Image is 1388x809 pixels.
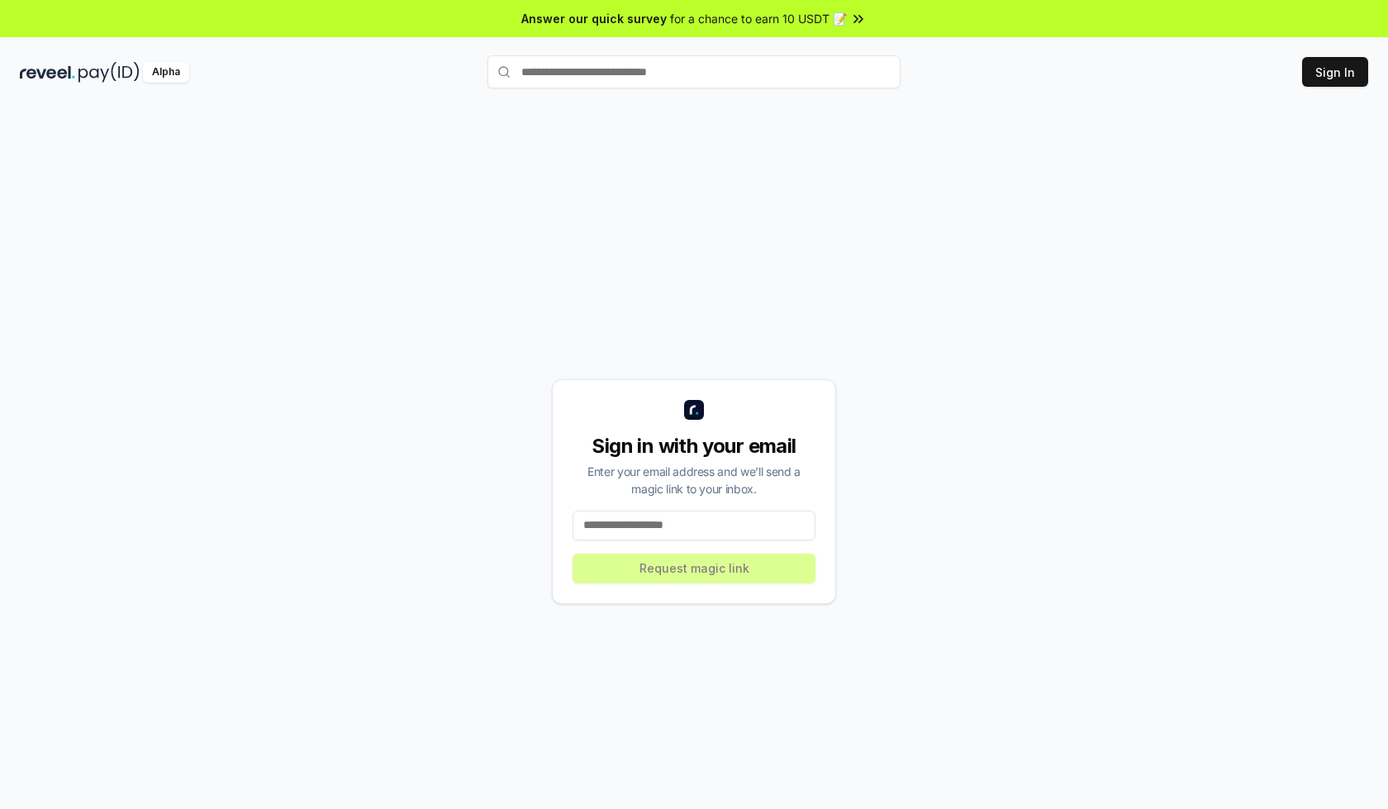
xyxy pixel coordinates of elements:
[20,62,75,83] img: reveel_dark
[78,62,140,83] img: pay_id
[684,400,704,420] img: logo_small
[521,10,667,27] span: Answer our quick survey
[143,62,189,83] div: Alpha
[670,10,847,27] span: for a chance to earn 10 USDT 📝
[573,433,815,459] div: Sign in with your email
[573,463,815,497] div: Enter your email address and we’ll send a magic link to your inbox.
[1302,57,1368,87] button: Sign In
